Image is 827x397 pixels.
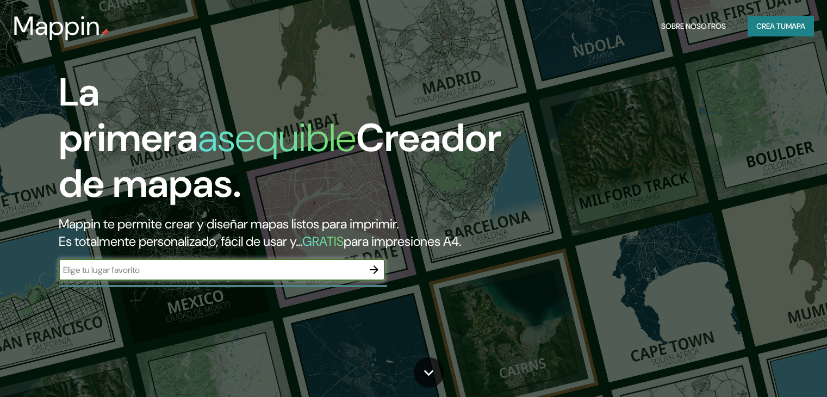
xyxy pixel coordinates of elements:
[59,264,363,276] input: Elige tu lugar favorito
[661,21,726,31] font: Sobre nosotros
[59,215,399,232] font: Mappin te permite crear y diseñar mapas listos para imprimir.
[786,21,805,31] font: mapa
[344,233,461,250] font: para impresiones A4.
[302,233,344,250] font: GRATIS
[748,16,814,36] button: Crea tumapa
[59,113,501,209] font: Creador de mapas.
[13,9,101,43] font: Mappin
[657,16,730,36] button: Sobre nosotros
[756,21,786,31] font: Crea tu
[101,28,109,37] img: pin de mapeo
[59,67,198,163] font: La primera
[59,233,302,250] font: Es totalmente personalizado, fácil de usar y...
[198,113,356,163] font: asequible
